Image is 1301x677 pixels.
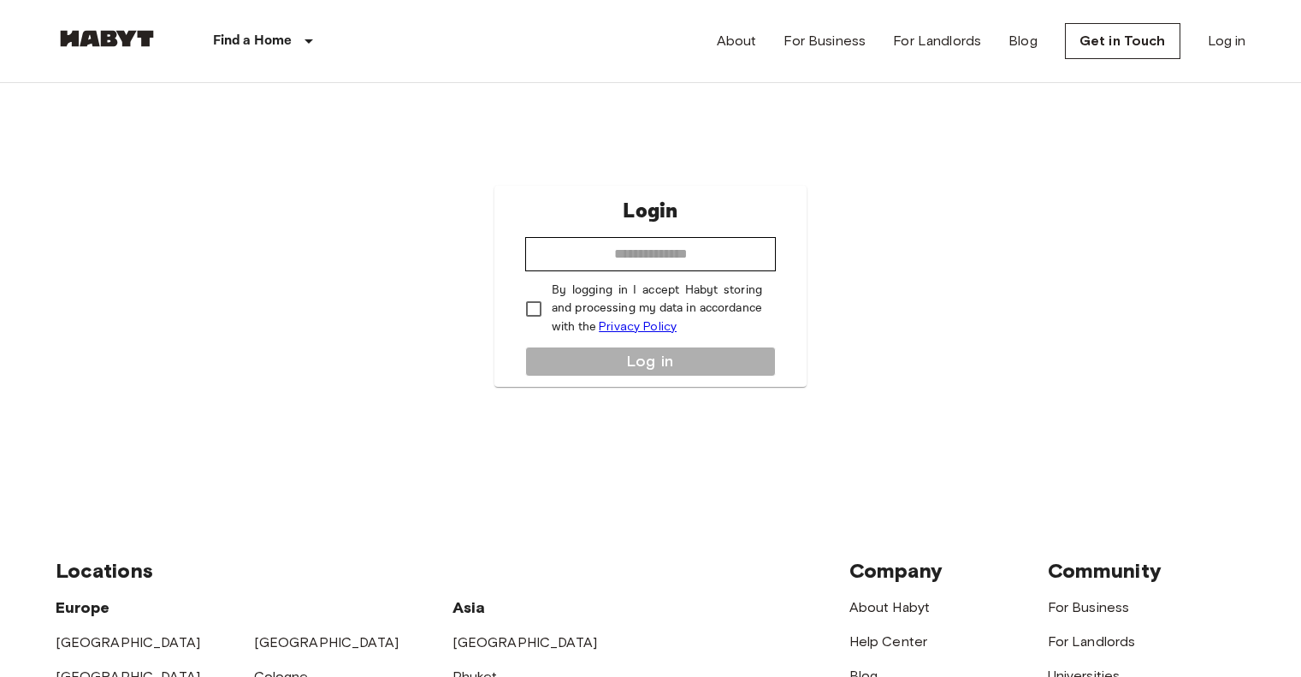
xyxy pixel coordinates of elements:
a: Help Center [849,633,928,650]
a: [GEOGRAPHIC_DATA] [452,634,598,650]
a: Log in [1208,31,1246,51]
span: Europe [56,598,110,617]
a: [GEOGRAPHIC_DATA] [56,634,201,650]
span: Community [1048,558,1162,583]
a: About [717,31,757,51]
p: Find a Home [213,31,293,51]
span: Company [849,558,943,583]
span: Asia [452,598,486,617]
a: About Habyt [849,599,931,615]
a: [GEOGRAPHIC_DATA] [254,634,399,650]
p: By logging in I accept Habyt storing and processing my data in accordance with the [552,282,762,336]
a: Get in Touch [1065,23,1180,59]
a: For Business [1048,599,1130,615]
a: Blog [1008,31,1038,51]
p: Login [623,196,677,227]
a: For Landlords [893,31,981,51]
span: Locations [56,558,153,583]
a: For Business [784,31,866,51]
a: Privacy Policy [599,319,677,334]
img: Habyt [56,30,158,47]
a: For Landlords [1048,633,1136,650]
